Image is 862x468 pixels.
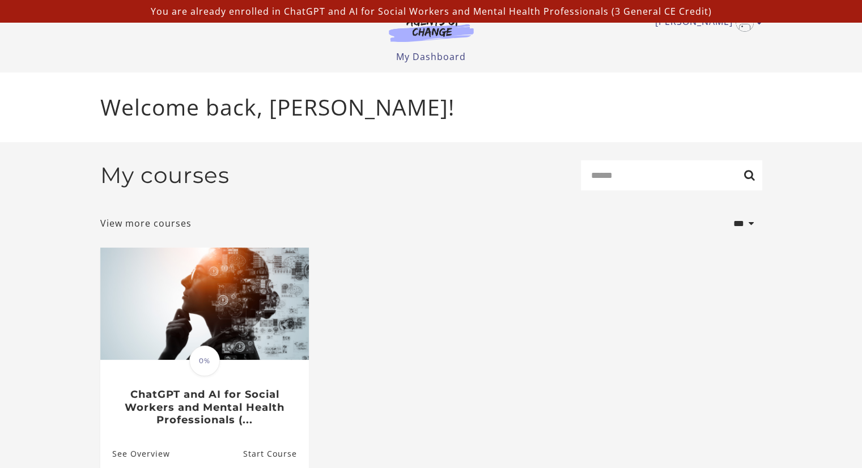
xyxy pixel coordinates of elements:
[189,346,220,376] span: 0%
[100,216,192,230] a: View more courses
[377,16,486,42] img: Agents of Change Logo
[396,50,466,63] a: My Dashboard
[5,5,857,18] p: You are already enrolled in ChatGPT and AI for Social Workers and Mental Health Professionals (3 ...
[100,162,230,189] h2: My courses
[112,388,296,427] h3: ChatGPT and AI for Social Workers and Mental Health Professionals (...
[100,91,762,124] p: Welcome back, [PERSON_NAME]!
[655,14,757,32] a: Toggle menu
